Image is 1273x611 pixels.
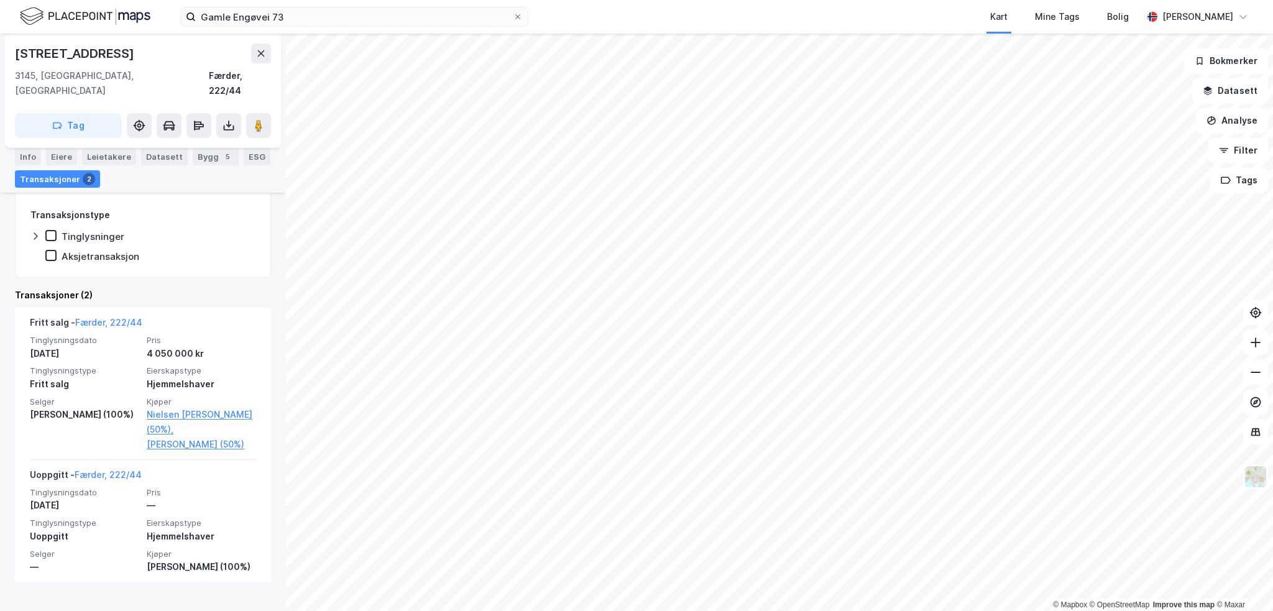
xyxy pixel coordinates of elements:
div: Uoppgitt [30,529,139,544]
a: Færder, 222/44 [75,469,142,480]
button: Tag [15,113,122,138]
div: Transaksjoner [15,170,100,188]
div: Hjemmelshaver [147,377,256,392]
span: Kjøper [147,549,256,559]
iframe: Chat Widget [1211,551,1273,611]
button: Datasett [1192,78,1268,103]
span: Kjøper [147,397,256,407]
div: Kart [990,9,1008,24]
span: Eierskapstype [147,365,256,376]
a: OpenStreetMap [1090,600,1150,609]
span: Tinglysningstype [30,518,139,528]
button: Tags [1210,168,1268,193]
a: Improve this map [1153,600,1215,609]
input: Søk på adresse, matrikkel, gårdeiere, leietakere eller personer [196,7,513,26]
div: Mine Tags [1035,9,1080,24]
button: Filter [1208,138,1268,163]
span: Tinglysningsdato [30,335,139,346]
div: [PERSON_NAME] [1162,9,1233,24]
span: Pris [147,335,256,346]
a: Nielsen [PERSON_NAME] (50%), [147,407,256,437]
div: 3145, [GEOGRAPHIC_DATA], [GEOGRAPHIC_DATA] [15,68,209,98]
div: Bygg [193,148,239,165]
div: [PERSON_NAME] (100%) [30,407,139,422]
div: [PERSON_NAME] (100%) [147,559,256,574]
div: Info [15,148,41,165]
span: Selger [30,549,139,559]
span: Pris [147,487,256,498]
div: Fritt salg - [30,315,142,335]
div: Færder, 222/44 [209,68,271,98]
a: Færder, 222/44 [75,317,142,328]
img: Z [1244,465,1267,489]
div: Aksjetransaksjon [62,250,139,262]
span: Tinglysningsdato [30,487,139,498]
div: Transaksjoner (2) [15,288,271,303]
div: [DATE] [30,498,139,513]
div: Fritt salg [30,377,139,392]
div: ESG [244,148,270,165]
div: [DATE] [30,346,139,361]
div: Kontrollprogram for chat [1211,551,1273,611]
div: Transaksjonstype [30,208,110,223]
div: 4 050 000 kr [147,346,256,361]
span: Tinglysningstype [30,365,139,376]
div: Hjemmelshaver [147,529,256,544]
img: logo.f888ab2527a4732fd821a326f86c7f29.svg [20,6,150,27]
a: Mapbox [1053,600,1087,609]
div: — [30,559,139,574]
span: Eierskapstype [147,518,256,528]
div: Eiere [46,148,77,165]
a: [PERSON_NAME] (50%) [147,437,256,452]
div: 5 [221,150,234,163]
div: Datasett [141,148,188,165]
div: Tinglysninger [62,231,124,242]
button: Bokmerker [1184,48,1268,73]
button: Analyse [1196,108,1268,133]
div: Uoppgitt - [30,467,142,487]
div: Bolig [1107,9,1129,24]
div: Leietakere [82,148,136,165]
div: [STREET_ADDRESS] [15,44,137,63]
div: 2 [83,173,95,185]
div: — [147,498,256,513]
span: Selger [30,397,139,407]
